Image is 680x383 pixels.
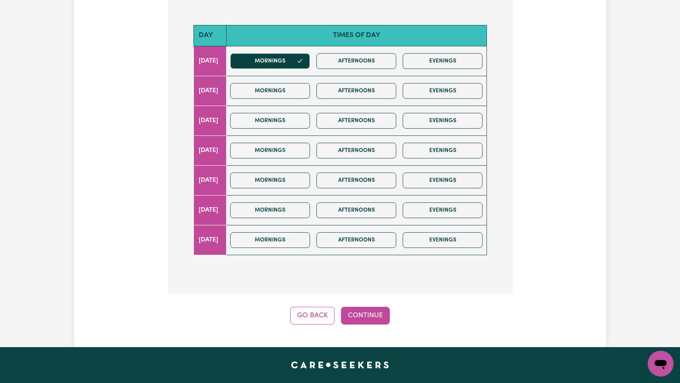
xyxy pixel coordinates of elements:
[316,143,396,158] button: Afternoons
[403,53,482,69] button: Evenings
[403,202,482,218] button: Evenings
[230,202,310,218] button: Mornings
[193,25,227,46] th: Day
[193,106,227,135] td: [DATE]
[230,173,310,188] button: Mornings
[316,202,396,218] button: Afternoons
[290,307,335,325] button: Go Back
[403,232,482,248] button: Evenings
[316,83,396,99] button: Afternoons
[403,83,482,99] button: Evenings
[193,165,227,195] td: [DATE]
[230,113,310,129] button: Mornings
[230,83,310,99] button: Mornings
[403,143,482,158] button: Evenings
[193,195,227,225] td: [DATE]
[193,225,227,255] td: [DATE]
[193,76,227,106] td: [DATE]
[316,232,396,248] button: Afternoons
[648,351,674,377] iframe: Button to launch messaging window
[316,173,396,188] button: Afternoons
[403,113,482,129] button: Evenings
[193,46,227,76] td: [DATE]
[230,232,310,248] button: Mornings
[230,143,310,158] button: Mornings
[316,53,396,69] button: Afternoons
[227,25,487,46] th: Times of day
[193,135,227,165] td: [DATE]
[230,53,310,69] button: Mornings
[403,173,482,188] button: Evenings
[316,113,396,129] button: Afternoons
[341,307,390,325] button: Continue
[291,362,389,368] a: Careseekers home page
